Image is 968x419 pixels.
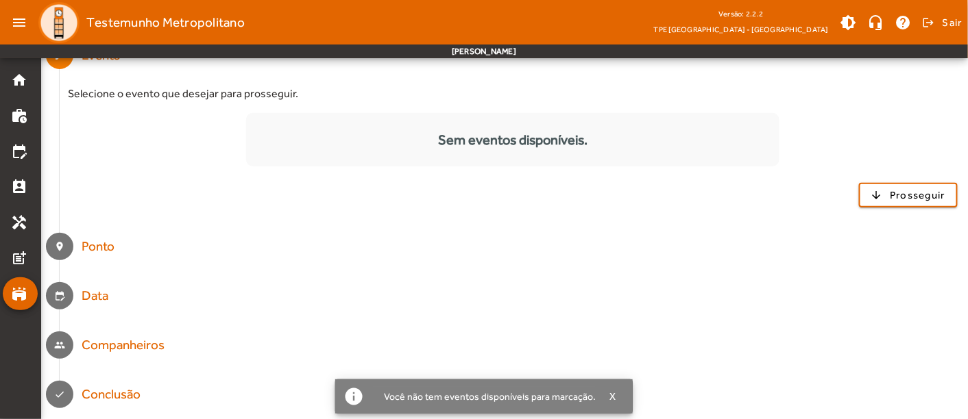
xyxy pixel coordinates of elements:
span: Sair [943,12,963,34]
span: TPE [GEOGRAPHIC_DATA] - [GEOGRAPHIC_DATA] [654,23,828,36]
mat-icon: perm_contact_calendar [11,179,27,195]
mat-icon: edit_calendar [54,290,65,301]
a: Testemunho Metropolitano [33,2,245,43]
div: Conclusão [82,385,141,405]
img: Logo TPE [38,2,80,43]
div: Versão: 2.2.2 [654,5,828,23]
mat-icon: menu [5,9,33,36]
button: Sair [921,12,963,33]
mat-icon: post_add [11,250,27,266]
button: Prosseguir [859,183,958,207]
mat-icon: info [344,386,365,407]
div: Ponto [82,237,116,257]
mat-icon: home [11,72,27,88]
div: Companheiros [82,335,165,355]
mat-icon: stadium [11,285,27,302]
span: Testemunho Metropolitano [86,12,245,34]
span: X [609,390,616,403]
mat-icon: handyman [11,214,27,231]
div: Selecione o evento que desejar para prosseguir. [68,86,958,102]
span: Prosseguir [891,188,946,203]
mat-icon: work_history [11,107,27,124]
div: Você não tem eventos disponíveis para marcação. [373,387,596,406]
div: Sem eventos disponíveis. [246,129,780,150]
mat-icon: people [54,340,65,351]
mat-icon: done [54,389,65,400]
mat-icon: location_on [54,241,65,252]
div: Data [82,286,116,306]
button: X [596,390,630,403]
mat-icon: edit_calendar [11,143,27,160]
